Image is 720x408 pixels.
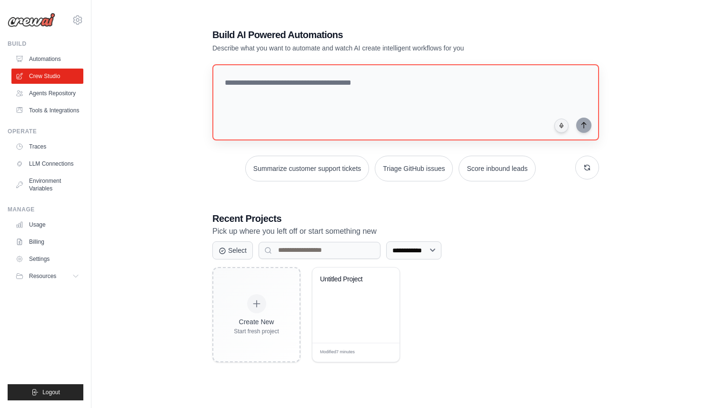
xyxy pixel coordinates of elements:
button: Logout [8,384,83,400]
button: Resources [11,269,83,284]
button: Click to speak your automation idea [554,119,569,133]
span: Logout [42,388,60,396]
button: Triage GitHub issues [375,156,453,181]
h3: Recent Projects [212,212,599,225]
a: Tools & Integrations [11,103,83,118]
a: Settings [11,251,83,267]
a: Usage [11,217,83,232]
div: Create New [234,317,279,327]
div: Build [8,40,83,48]
a: Billing [11,234,83,249]
a: LLM Connections [11,156,83,171]
span: Resources [29,272,56,280]
div: Manage [8,206,83,213]
p: Describe what you want to automate and watch AI create intelligent workflows for you [212,43,532,53]
button: Get new suggestions [575,156,599,179]
p: Pick up where you left off or start something new [212,225,599,238]
span: Edit [377,349,385,356]
a: Automations [11,51,83,67]
a: Environment Variables [11,173,83,196]
a: Crew Studio [11,69,83,84]
a: Traces [11,139,83,154]
button: Select [212,241,253,259]
div: Untitled Project [320,275,378,284]
a: Agents Repository [11,86,83,101]
span: Modified 7 minutes [320,349,355,356]
img: Logo [8,13,55,27]
button: Summarize customer support tickets [245,156,369,181]
h1: Build AI Powered Automations [212,28,532,41]
div: Start fresh project [234,328,279,335]
div: Operate [8,128,83,135]
button: Score inbound leads [459,156,536,181]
